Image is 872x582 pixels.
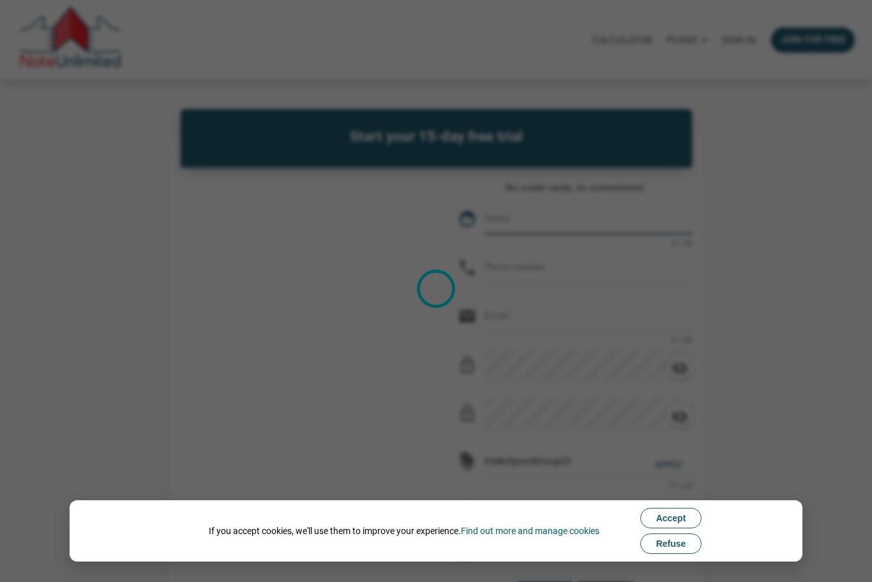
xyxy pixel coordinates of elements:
[461,526,599,536] a: Find out more and manage cookies
[656,539,686,549] span: Refuse
[640,533,702,554] button: Refuse
[640,508,702,528] button: Accept
[656,513,686,523] span: Accept
[209,525,599,537] div: If you accept cookies, we'll use them to improve your experience.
